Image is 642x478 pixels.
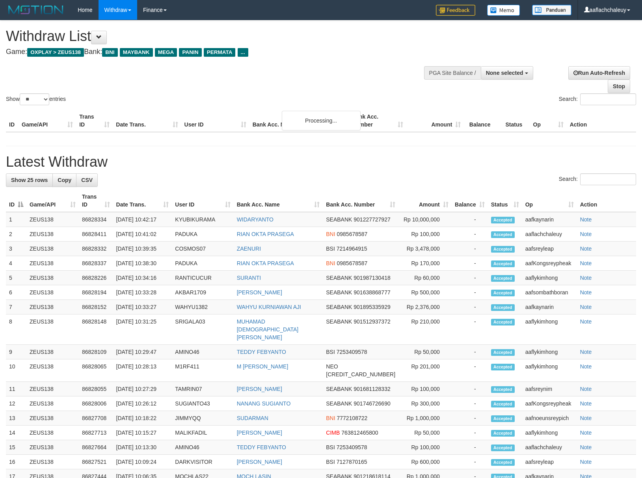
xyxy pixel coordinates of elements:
td: M1RF411 [172,359,233,382]
a: [PERSON_NAME] [237,289,282,296]
td: ZEUS138 [26,440,79,455]
td: [DATE] 10:26:12 [113,396,172,411]
td: ZEUS138 [26,256,79,271]
span: PERMATA [204,48,236,57]
td: - [452,411,488,426]
th: Amount [406,110,464,132]
span: Accepted [491,246,515,253]
td: - [452,396,488,411]
td: 11 [6,382,26,396]
span: BSI [326,349,335,355]
td: ZEUS138 [26,300,79,314]
a: Note [580,400,592,407]
a: Note [580,349,592,355]
span: Accepted [491,275,515,282]
td: aafKongsreypheak [522,256,577,271]
td: [DATE] 10:39:35 [113,242,172,256]
img: MOTION_logo.png [6,4,66,16]
span: Accepted [491,217,515,223]
a: Note [580,275,592,281]
a: [PERSON_NAME] [237,459,282,465]
td: Rp 300,000 [398,396,452,411]
span: BNI [326,415,335,421]
td: 86828006 [79,396,113,411]
span: Accepted [491,459,515,466]
h1: Withdraw List [6,28,420,44]
td: MALIKFADIL [172,426,233,440]
a: Note [580,386,592,392]
th: Balance: activate to sort column ascending [452,190,488,212]
th: Status: activate to sort column ascending [488,190,522,212]
td: - [452,314,488,345]
span: Copy 763812465800 to clipboard [341,430,378,436]
td: PADUKA [172,227,233,242]
span: MEGA [155,48,177,57]
span: Accepted [491,290,515,296]
td: Rp 50,000 [398,345,452,359]
td: AMINO46 [172,440,233,455]
td: Rp 500,000 [398,285,452,300]
th: Bank Acc. Name: activate to sort column ascending [234,190,323,212]
td: ZEUS138 [26,314,79,345]
td: [DATE] 10:09:24 [113,455,172,469]
th: ID: activate to sort column descending [6,190,26,212]
td: [DATE] 10:42:17 [113,212,172,227]
td: - [452,212,488,227]
td: Rp 60,000 [398,271,452,285]
td: ZEUS138 [26,455,79,469]
a: Note [580,318,592,325]
td: 86827521 [79,455,113,469]
td: [DATE] 10:33:28 [113,285,172,300]
td: 86828337 [79,256,113,271]
td: RANTICUCUR [172,271,233,285]
span: PANIN [179,48,201,57]
td: Rp 1,000,000 [398,411,452,426]
a: TEDDY FEBYANTO [237,444,286,450]
td: [DATE] 10:34:16 [113,271,172,285]
a: Note [580,260,592,266]
select: Showentries [20,93,49,105]
span: BSI [326,444,335,450]
th: User ID [181,110,249,132]
th: User ID: activate to sort column ascending [172,190,233,212]
td: ZEUS138 [26,426,79,440]
td: [DATE] 10:13:30 [113,440,172,455]
a: NANANG SUGIANTO [237,400,291,407]
td: 6 [6,285,26,300]
span: SEABANK [326,289,352,296]
a: RIAN OKTA PRASEGA [237,231,294,237]
td: SRIGALA03 [172,314,233,345]
th: ID [6,110,19,132]
td: 86828411 [79,227,113,242]
span: Accepted [491,260,515,267]
span: BSI [326,246,335,252]
td: 4 [6,256,26,271]
td: [DATE] 10:38:30 [113,256,172,271]
label: Search: [559,173,636,185]
th: Balance [464,110,502,132]
a: [PERSON_NAME] [237,430,282,436]
input: Search: [580,173,636,185]
span: OXPLAY > ZEUS138 [27,48,84,57]
span: Copy [58,177,71,183]
td: - [452,271,488,285]
span: BSI [326,459,335,465]
td: Rp 170,000 [398,256,452,271]
span: Copy 7214964915 to clipboard [337,246,367,252]
a: Note [580,231,592,237]
td: aafkaynarin [522,212,577,227]
a: Note [580,304,592,310]
td: Rp 50,000 [398,426,452,440]
td: KYUBIKURAMA [172,212,233,227]
a: ZAENURI [237,246,261,252]
span: SEABANK [326,216,352,223]
span: Accepted [491,386,515,393]
input: Search: [580,93,636,105]
span: NEO [326,363,338,370]
span: Copy 901746726690 to clipboard [354,400,390,407]
a: Note [580,444,592,450]
span: Copy 5859459280659524 to clipboard [326,371,395,378]
a: SURANTI [237,275,261,281]
button: None selected [481,66,533,80]
a: Note [580,216,592,223]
